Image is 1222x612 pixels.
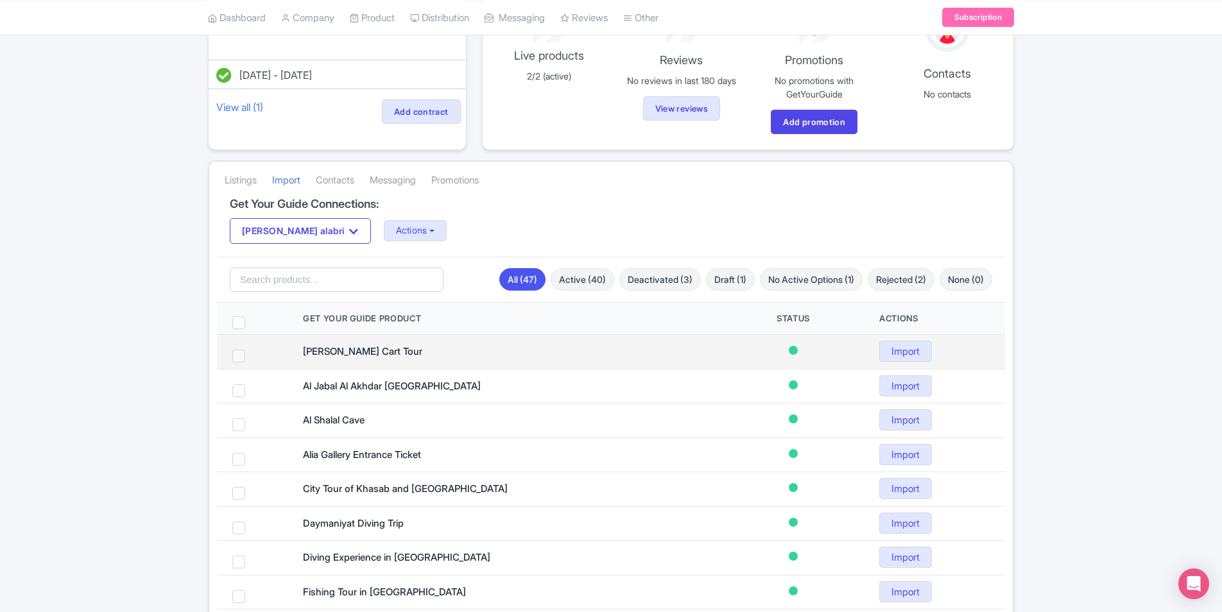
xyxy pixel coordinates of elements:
a: All (47) [499,268,546,291]
h4: Get Your Guide Connections: [230,198,992,210]
a: Rejected (2) [868,268,934,291]
p: No reviews in last 180 days [623,74,740,87]
span: Active [789,586,798,595]
p: No promotions with GetYourGuide [755,74,873,101]
a: Add promotion [771,110,857,134]
a: Import [879,444,932,465]
a: Import [879,409,932,430]
span: Active [789,346,798,355]
a: View reviews [643,96,721,121]
a: Import [879,513,932,534]
a: Import [879,581,932,602]
a: No Active Options (1) [760,268,863,291]
span: Active [789,483,798,492]
span: Active [789,552,798,561]
div: Al Shalal Cave [303,413,707,428]
a: Subscription [942,8,1014,27]
th: Actions [864,303,1005,335]
a: View all (1) [214,98,266,116]
a: Import [879,375,932,396]
span: Active [789,518,798,527]
span: [DATE] - [DATE] [239,69,312,81]
a: Import [879,478,932,499]
a: Import [879,547,932,568]
p: Promotions [755,51,873,69]
th: Status [723,303,864,335]
span: Active [789,414,798,423]
a: Draft (1) [706,268,755,291]
a: Import [272,163,300,198]
span: Active [789,449,798,458]
input: Search products... [230,268,443,292]
p: Reviews [623,51,740,69]
a: Add contract [382,99,461,124]
div: Daymaniyat Diving Trip [303,516,707,531]
div: Al Jabal Al Akhdar Via-Ferrata [303,379,707,394]
a: Deactivated (3) [619,268,701,291]
button: [PERSON_NAME] alabri [230,218,371,244]
p: No contacts [888,87,1006,101]
div: Alia Gallery Entrance Ticket [303,448,707,463]
a: Listings [225,163,257,198]
p: 2/2 (active) [490,69,608,83]
div: Open Intercom Messenger [1178,568,1209,599]
th: Get Your Guide Product [288,303,723,335]
a: None (0) [940,268,992,291]
p: Live products [490,47,608,64]
a: Promotions [431,163,479,198]
a: Import [879,341,932,362]
div: Fishing Tour in Musandam [303,585,707,600]
p: Contacts [888,65,1006,82]
div: Al Hamra Cart Tour [303,344,707,359]
span: Active [789,380,798,389]
a: Contacts [316,163,354,198]
a: Messaging [370,163,416,198]
div: City Tour of Khasab and Bukha Fort [303,482,707,497]
a: Active (40) [551,268,614,291]
div: Diving Experience in Khasab [303,550,707,565]
button: Actions [384,220,447,241]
